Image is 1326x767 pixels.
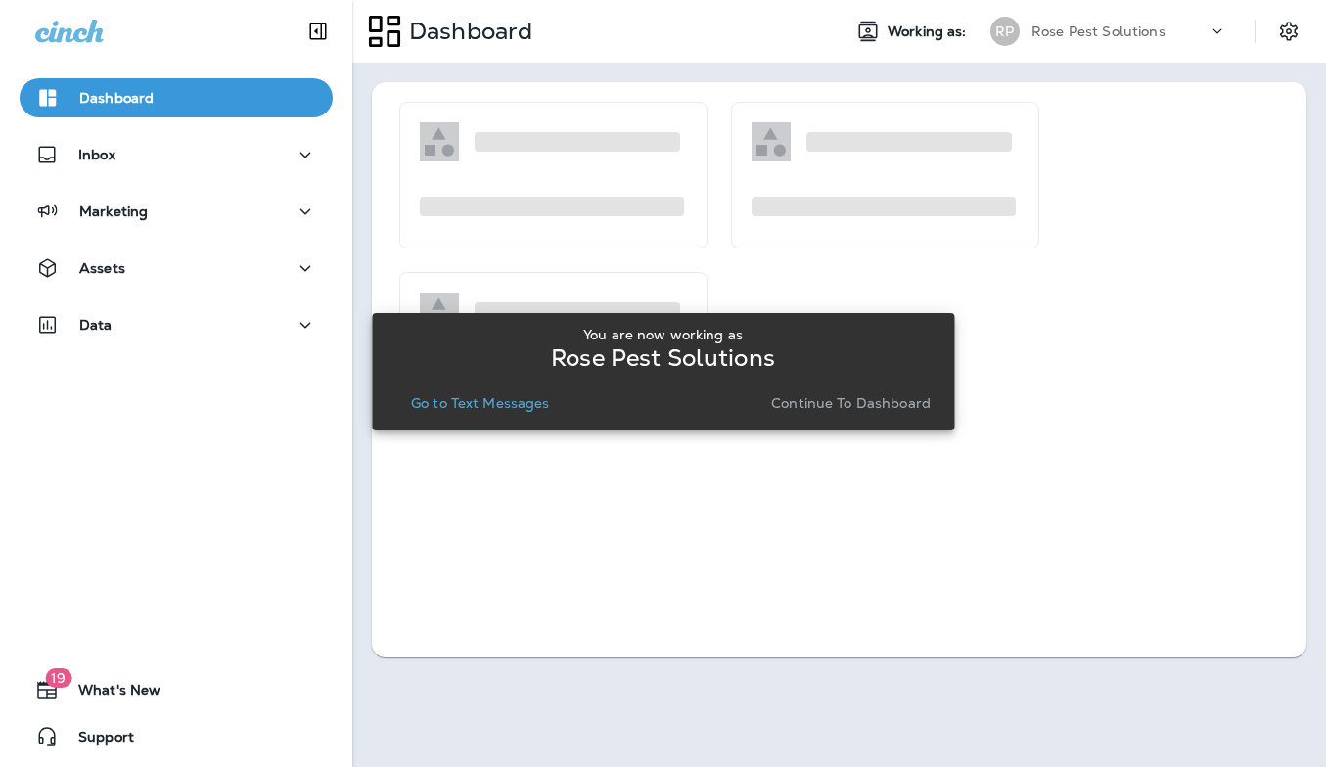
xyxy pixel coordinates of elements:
p: Marketing [79,203,148,219]
button: Dashboard [20,78,333,117]
p: Continue to Dashboard [771,395,931,411]
span: Support [59,729,134,752]
button: Data [20,305,333,344]
p: Rose Pest Solutions [551,350,775,366]
button: Marketing [20,192,333,231]
button: Support [20,717,333,756]
button: Settings [1271,14,1306,49]
p: Inbox [78,147,115,162]
span: What's New [59,682,160,705]
button: Continue to Dashboard [763,389,938,417]
p: Dashboard [79,90,154,106]
button: Collapse Sidebar [291,12,345,51]
p: You are now working as [583,327,743,342]
button: Go to Text Messages [403,389,558,417]
div: RP [990,17,1020,46]
p: Go to Text Messages [411,395,550,411]
button: Assets [20,248,333,288]
span: 19 [45,668,71,688]
button: Inbox [20,135,333,174]
p: Assets [79,260,125,276]
button: 19What's New [20,670,333,709]
p: Rose Pest Solutions [1031,23,1166,39]
p: Data [79,317,113,333]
